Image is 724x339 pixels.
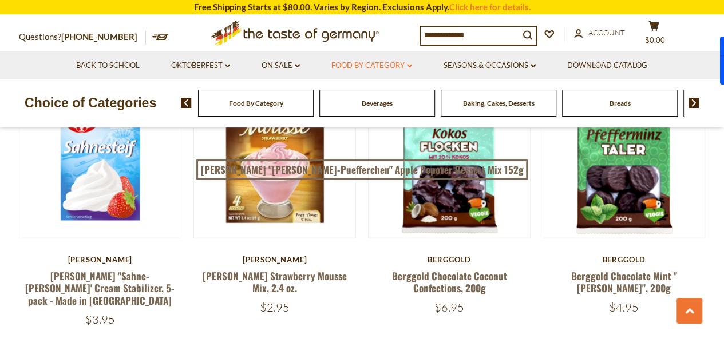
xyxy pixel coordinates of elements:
a: [PERSON_NAME] "[PERSON_NAME]-Puefferchen" Apple Popover Dessert Mix 152g [196,159,528,180]
a: [PERSON_NAME] "Sahne-[PERSON_NAME]' Cream Stabilizer, 5-pack - Made in [GEOGRAPHIC_DATA] [25,268,175,307]
span: $0.00 [645,35,665,45]
a: Oktoberfest [171,59,230,72]
a: Beverages [362,99,393,107]
button: $0.00 [637,21,671,49]
a: Breads [610,99,631,107]
span: $4.95 [609,300,639,314]
div: Berggold [368,254,531,264]
a: [PHONE_NUMBER] [61,31,137,42]
a: On Sale [262,59,300,72]
a: Click here for details. [449,2,531,12]
img: Berggold Chocolate Coconut Confections, 200g [369,75,531,237]
img: Dr. Oetker Strawberry Mousse Mix, 2.4 oz. [194,75,356,237]
a: Seasons & Occasions [444,59,536,72]
span: $6.95 [434,300,464,314]
a: Berggold Chocolate Mint "[PERSON_NAME]", 200g [571,268,677,294]
span: $3.95 [85,312,115,326]
div: Berggold [543,254,706,264]
img: next arrow [689,98,699,108]
a: Food By Category [229,99,283,107]
span: $2.95 [260,300,290,314]
span: Account [588,28,625,37]
a: Back to School [76,59,140,72]
a: Baking, Cakes, Desserts [463,99,535,107]
div: [PERSON_NAME] [19,254,182,264]
a: Berggold Chocolate Coconut Confections, 200g [392,268,507,294]
div: [PERSON_NAME] [193,254,357,264]
a: [PERSON_NAME] Strawberry Mousse Mix, 2.4 oz. [203,268,347,294]
img: previous arrow [181,98,192,108]
img: Dr. Oetker "Sahne-Steif [19,75,181,237]
p: Questions? [19,30,146,45]
img: Berggold Chocolate Mint "Thaler", 200g [543,75,705,237]
a: Download Catalog [567,59,647,72]
a: Account [574,27,625,39]
a: Food By Category [331,59,412,72]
